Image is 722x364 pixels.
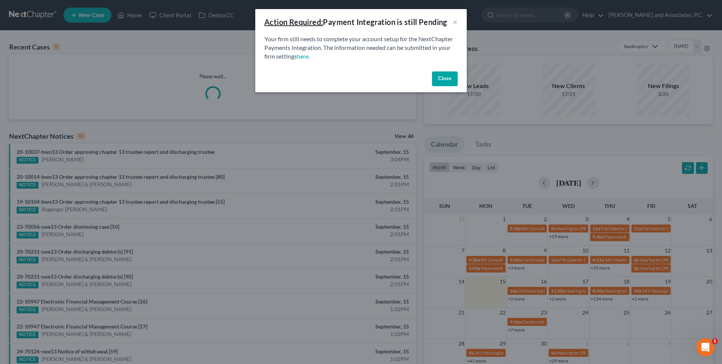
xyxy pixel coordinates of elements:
span: 1 [712,338,718,344]
iframe: Intercom live chat [696,338,714,356]
div: Payment Integration is still Pending [264,17,447,27]
p: Your firm still needs to complete your account setup for the NextChapter Payments Integration. Th... [264,35,458,61]
button: Close [432,71,458,87]
a: here [297,53,309,60]
button: × [452,17,458,26]
u: Action Required: [264,17,323,26]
